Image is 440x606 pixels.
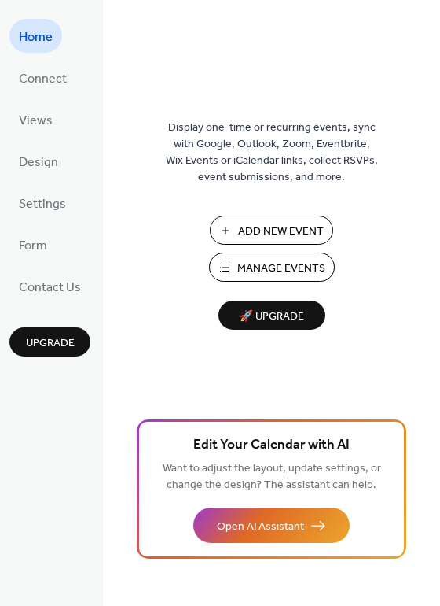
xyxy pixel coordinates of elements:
[19,192,66,216] span: Settings
[9,327,90,357] button: Upgrade
[26,335,75,352] span: Upgrade
[210,216,333,245] button: Add New Event
[19,25,53,50] span: Home
[19,275,81,300] span: Contact Us
[209,253,335,282] button: Manage Events
[217,519,304,535] span: Open AI Assistant
[19,150,58,175] span: Design
[19,234,47,258] span: Form
[9,269,90,303] a: Contact Us
[19,67,67,91] span: Connect
[9,19,62,53] a: Home
[9,61,76,94] a: Connect
[163,458,381,496] span: Want to adjust the layout, update settings, or change the design? The assistant can help.
[9,102,62,136] a: Views
[166,120,378,186] span: Display one-time or recurring events, sync with Google, Outlook, Zoom, Eventbrite, Wix Events or ...
[238,224,324,240] span: Add New Event
[228,306,316,327] span: 🚀 Upgrade
[9,186,75,220] a: Settings
[9,227,57,261] a: Form
[193,434,350,456] span: Edit Your Calendar with AI
[193,508,350,543] button: Open AI Assistant
[9,144,68,178] a: Design
[237,261,325,277] span: Manage Events
[218,301,325,330] button: 🚀 Upgrade
[19,109,53,133] span: Views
